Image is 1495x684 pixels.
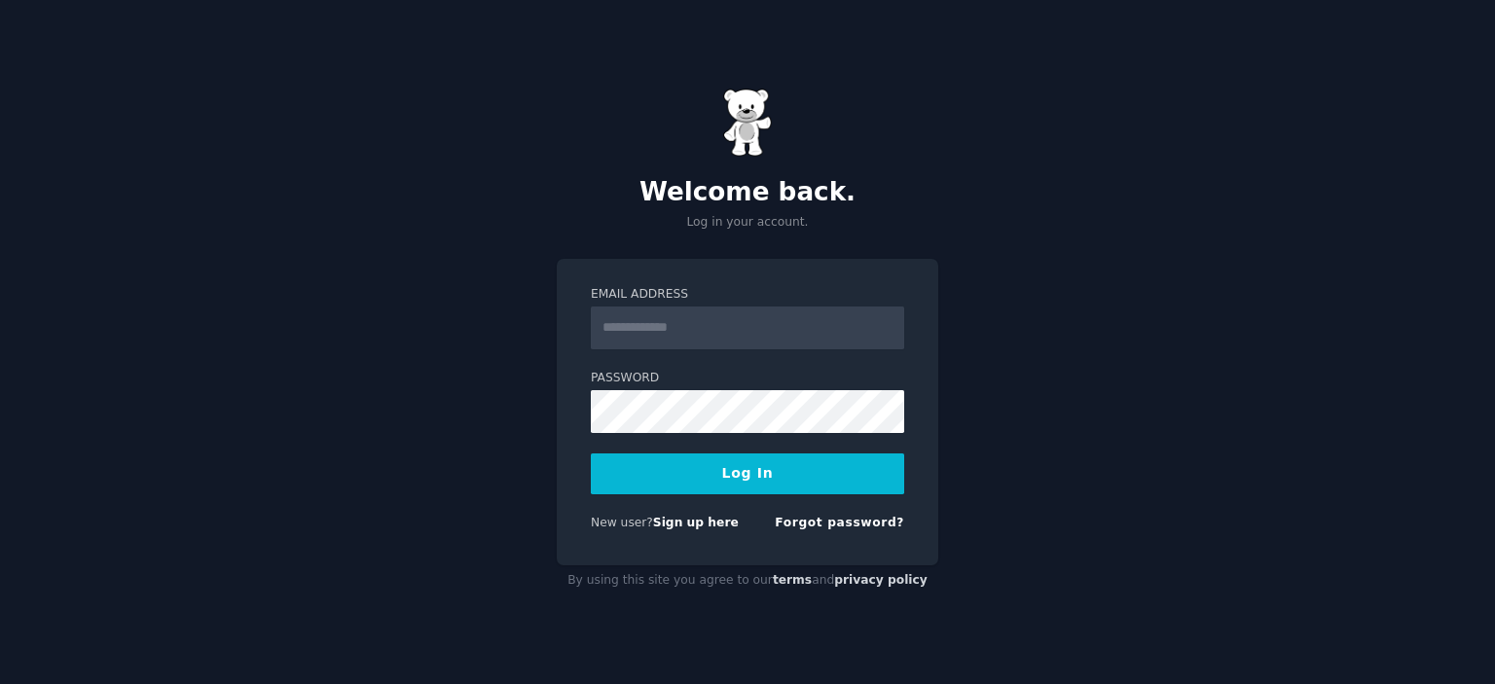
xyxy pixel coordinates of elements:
[775,516,904,529] a: Forgot password?
[591,516,653,529] span: New user?
[773,573,812,587] a: terms
[591,370,904,387] label: Password
[557,214,938,232] p: Log in your account.
[723,89,772,157] img: Gummy Bear
[653,516,739,529] a: Sign up here
[834,573,928,587] a: privacy policy
[591,453,904,494] button: Log In
[591,286,904,304] label: Email Address
[557,565,938,596] div: By using this site you agree to our and
[557,177,938,208] h2: Welcome back.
